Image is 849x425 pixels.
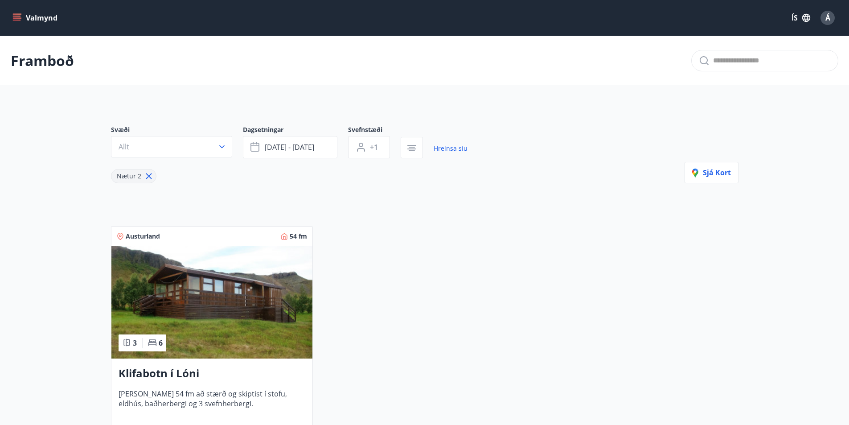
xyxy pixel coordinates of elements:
button: Á [817,7,838,29]
span: Nætur 2 [117,172,141,180]
button: [DATE] - [DATE] [243,136,337,158]
span: Allt [119,142,129,152]
p: Framboð [11,51,74,70]
span: [PERSON_NAME] 54 fm að stærð og skiptist í stofu, eldhús, baðherbergi og 3 svefnherbergi. [119,389,305,418]
span: Sjá kort [692,168,731,177]
button: menu [11,10,61,26]
div: Nætur 2 [111,169,156,183]
span: 54 fm [290,232,307,241]
span: Dagsetningar [243,125,348,136]
span: Austurland [126,232,160,241]
img: Paella dish [111,246,312,359]
span: [DATE] - [DATE] [265,142,314,152]
span: Svefnstæði [348,125,401,136]
span: 6 [159,338,163,348]
span: Á [825,13,830,23]
button: Allt [111,136,232,157]
span: +1 [370,142,378,152]
button: Sjá kort [685,162,738,183]
h3: Klifabotn í Lóni [119,366,305,382]
button: ÍS [787,10,815,26]
button: +1 [348,136,390,158]
span: Svæði [111,125,243,136]
span: 3 [133,338,137,348]
a: Hreinsa síu [434,139,468,158]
